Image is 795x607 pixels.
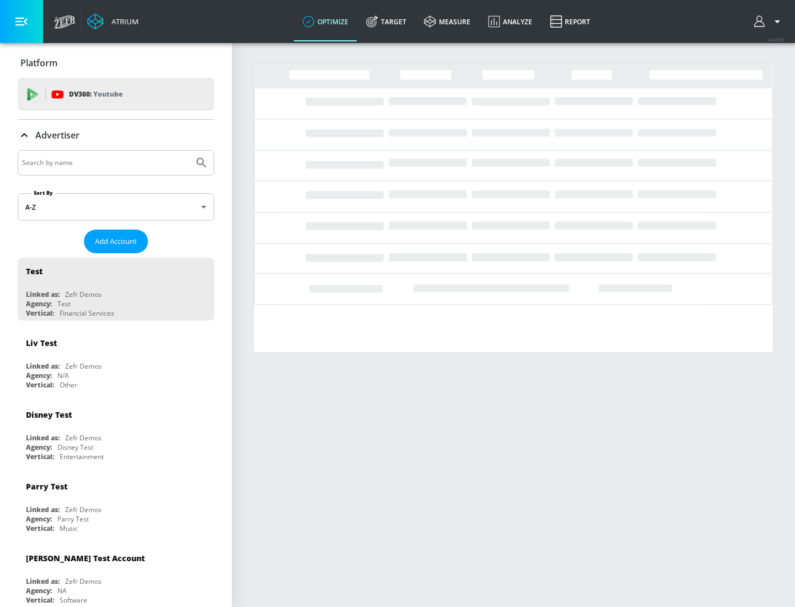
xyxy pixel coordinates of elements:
[26,338,57,348] div: Liv Test
[31,189,55,196] label: Sort By
[60,524,78,533] div: Music
[20,57,57,69] p: Platform
[22,156,189,170] input: Search by name
[26,577,60,586] div: Linked as:
[26,380,54,390] div: Vertical:
[18,473,214,536] div: Parry TestLinked as:Zefr DemosAgency:Parry TestVertical:Music
[57,443,93,452] div: Disney Test
[26,361,60,371] div: Linked as:
[18,401,214,464] div: Disney TestLinked as:Zefr DemosAgency:Disney TestVertical:Entertainment
[415,2,479,41] a: measure
[35,129,79,141] p: Advertiser
[65,361,102,371] div: Zefr Demos
[357,2,415,41] a: Target
[65,577,102,586] div: Zefr Demos
[18,258,214,321] div: TestLinked as:Zefr DemosAgency:TestVertical:Financial Services
[18,47,214,78] div: Platform
[57,586,67,595] div: NA
[26,443,52,452] div: Agency:
[95,235,137,248] span: Add Account
[65,505,102,514] div: Zefr Demos
[69,88,123,100] p: DV360:
[18,329,214,392] div: Liv TestLinked as:Zefr DemosAgency:N/AVertical:Other
[26,308,54,318] div: Vertical:
[57,299,71,308] div: Test
[84,230,148,253] button: Add Account
[26,524,54,533] div: Vertical:
[479,2,541,41] a: Analyze
[26,452,54,461] div: Vertical:
[107,17,139,26] div: Atrium
[93,88,123,100] p: Youtube
[65,290,102,299] div: Zefr Demos
[87,13,139,30] a: Atrium
[26,409,72,420] div: Disney Test
[26,505,60,514] div: Linked as:
[26,433,60,443] div: Linked as:
[57,514,89,524] div: Parry Test
[541,2,599,41] a: Report
[26,299,52,308] div: Agency:
[26,586,52,595] div: Agency:
[294,2,357,41] a: optimize
[26,371,52,380] div: Agency:
[26,266,43,276] div: Test
[60,380,77,390] div: Other
[60,595,87,605] div: Software
[60,452,104,461] div: Entertainment
[65,433,102,443] div: Zefr Demos
[26,514,52,524] div: Agency:
[26,481,67,492] div: Parry Test
[18,78,214,111] div: DV360: Youtube
[26,553,145,563] div: [PERSON_NAME] Test Account
[60,308,114,318] div: Financial Services
[57,371,69,380] div: N/A
[18,193,214,221] div: A-Z
[768,36,784,42] span: v 4.28.0
[26,290,60,299] div: Linked as:
[26,595,54,605] div: Vertical:
[18,120,214,151] div: Advertiser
